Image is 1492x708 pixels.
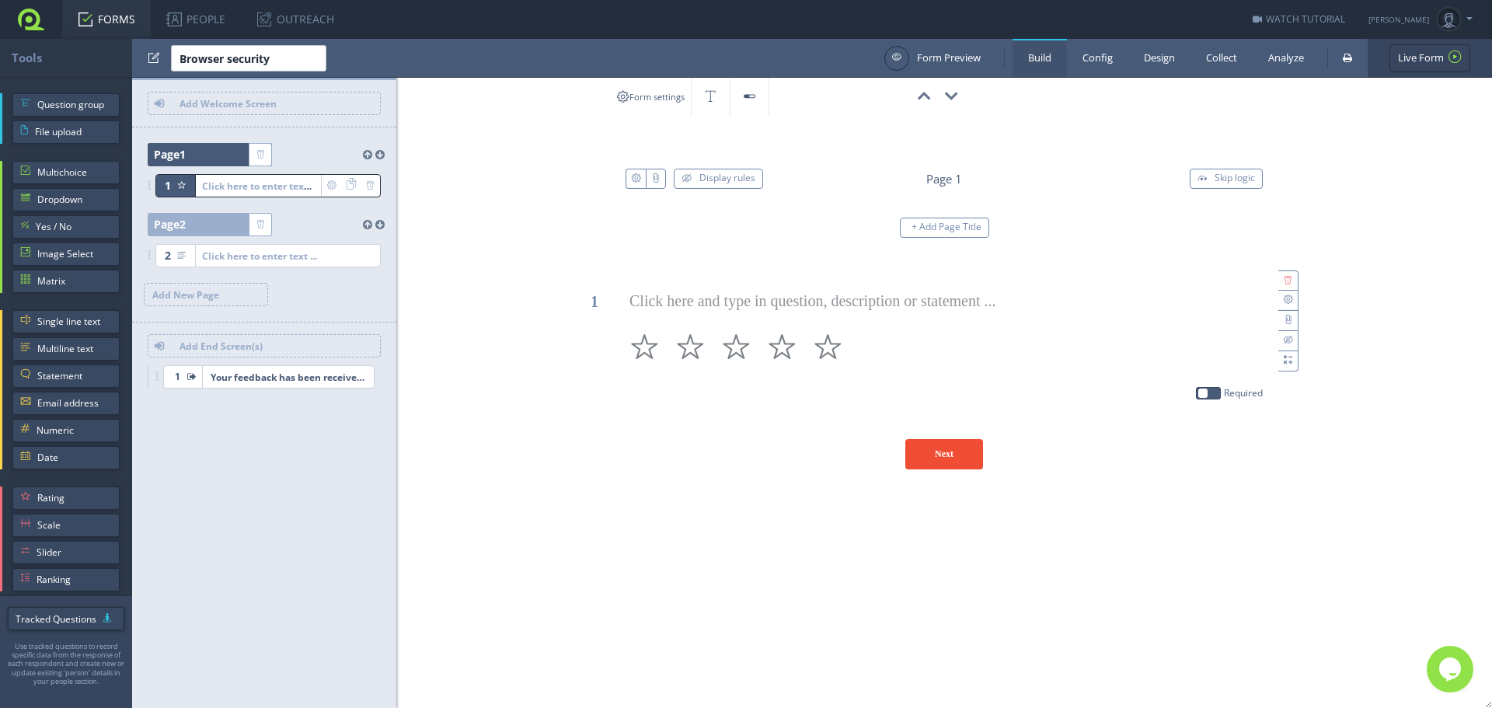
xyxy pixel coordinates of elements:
[12,337,120,361] a: Multiline text
[900,218,989,238] button: + Add Page Title
[12,541,120,564] a: Slider
[884,46,981,71] a: Form Preview
[35,120,112,144] span: File upload
[1427,646,1476,692] iframe: chat widget
[180,217,186,232] span: 2
[12,39,132,77] div: Tools
[37,310,112,333] span: Single line text
[926,172,962,187] div: Page 1
[12,270,120,293] a: Matrix
[37,446,112,469] span: Date
[1013,39,1067,77] a: Build
[37,392,112,415] span: Email address
[1253,39,1319,77] a: Analyze
[361,175,380,197] span: Delete
[341,175,361,197] span: Copy
[1389,44,1470,72] a: Live Form
[1215,171,1255,184] span: Skip logic
[12,514,120,537] a: Scale
[37,364,112,388] span: Statement
[12,242,120,266] a: Image Select
[172,92,380,114] span: Add Welcome Screen
[12,161,120,184] a: Multichoice
[37,514,112,537] span: Scale
[12,364,120,388] a: Statement
[37,93,112,117] span: Question group
[37,270,112,293] span: Matrix
[1128,39,1190,77] a: Design
[12,419,120,442] a: Numeric
[12,120,120,144] a: File upload
[912,220,981,233] span: + Add Page Title
[37,161,112,184] span: Multichoice
[1067,39,1128,77] a: Config
[12,446,120,469] a: Date
[37,242,112,266] span: Image Select
[579,286,610,317] div: 1
[249,214,271,235] a: Delete page
[180,147,186,162] span: 1
[165,244,171,267] span: 2
[249,144,271,166] a: Delete page
[36,215,112,239] span: Yes / No
[12,215,120,239] a: Yes / No
[37,568,112,591] span: Ranking
[145,284,267,305] span: Add New Page
[37,487,112,510] span: Rating
[37,188,112,211] span: Dropdown
[12,310,120,333] a: Single line text
[674,169,763,189] button: Display rules
[8,607,124,630] a: Tracked Questions
[154,213,186,236] span: Page
[154,143,186,166] span: Page
[37,337,112,361] span: Multiline text
[1253,12,1345,26] a: WATCH TUTORIAL
[37,541,112,564] span: Slider
[37,419,112,442] span: Numeric
[12,392,120,415] a: Email address
[699,171,755,184] span: Display rules
[1224,387,1263,399] label: Required
[175,365,180,389] span: 1
[12,487,120,510] a: Rating
[1190,39,1253,77] a: Collect
[905,439,983,469] div: Next
[148,48,160,68] span: Edit
[203,366,374,388] span: Your feedback has been received.Thank you for participating!
[12,188,120,211] a: Dropdown
[172,335,380,357] span: Add End Screen(s)
[12,93,120,117] a: Question group
[322,175,341,197] span: Settings
[165,174,171,197] span: 1
[12,568,120,591] a: Ranking
[610,78,692,117] a: Form settings
[1190,169,1263,189] button: Skip logic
